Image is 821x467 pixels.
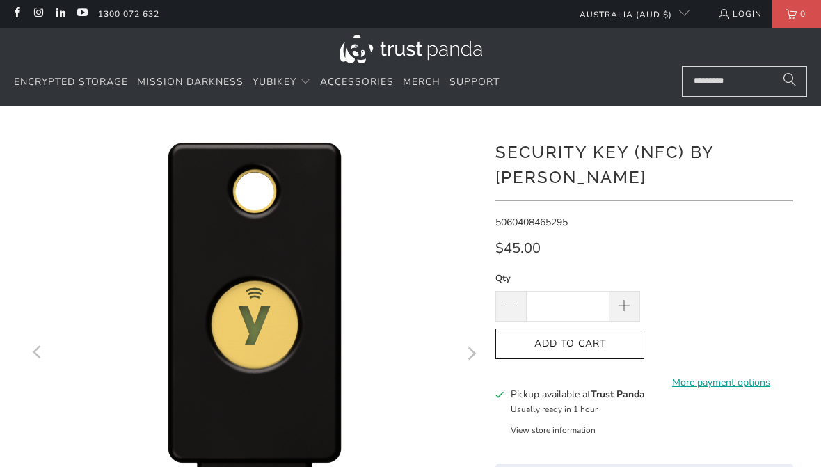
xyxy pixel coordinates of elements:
[449,66,500,99] a: Support
[14,66,500,99] nav: Translation missing: en.navigation.header.main_nav
[648,375,793,390] a: More payment options
[54,8,66,19] a: Trust Panda Australia on LinkedIn
[772,66,807,97] button: Search
[717,6,762,22] a: Login
[10,8,22,19] a: Trust Panda Australia on Facebook
[510,338,630,350] span: Add to Cart
[76,8,88,19] a: Trust Panda Australia on YouTube
[495,329,644,360] button: Add to Cart
[14,75,128,88] span: Encrypted Storage
[403,66,440,99] a: Merch
[495,137,793,190] h1: Security Key (NFC) by [PERSON_NAME]
[137,75,244,88] span: Mission Darkness
[32,8,44,19] a: Trust Panda Australia on Instagram
[340,35,482,63] img: Trust Panda Australia
[320,75,394,88] span: Accessories
[682,66,807,97] input: Search...
[253,75,296,88] span: YubiKey
[403,75,440,88] span: Merch
[98,6,159,22] a: 1300 072 632
[253,66,311,99] summary: YubiKey
[495,216,568,229] span: 5060408465295
[511,387,645,402] h3: Pickup available at
[495,271,640,286] label: Qty
[137,66,244,99] a: Mission Darkness
[511,425,596,436] button: View store information
[495,239,541,258] span: $45.00
[591,388,645,401] b: Trust Panda
[511,404,598,415] small: Usually ready in 1 hour
[320,66,394,99] a: Accessories
[449,75,500,88] span: Support
[14,66,128,99] a: Encrypted Storage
